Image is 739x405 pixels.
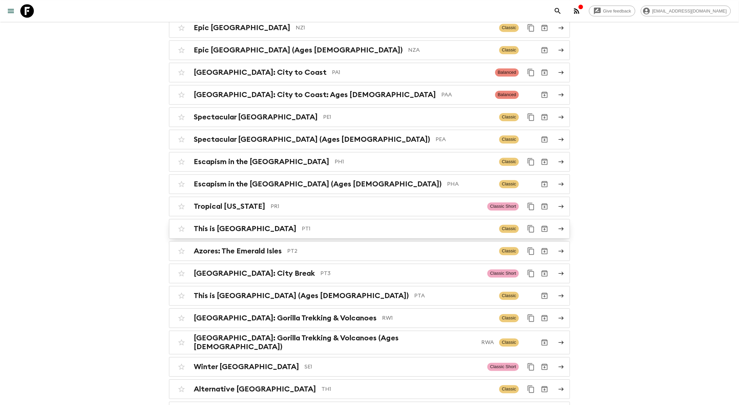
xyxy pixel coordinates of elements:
button: Archive [538,222,551,235]
button: Duplicate for 45-59 [524,311,538,325]
button: Archive [538,66,551,79]
span: Classic [499,338,519,346]
p: PT3 [320,269,482,277]
p: PR1 [271,202,482,210]
a: Give feedback [589,5,635,16]
h2: [GEOGRAPHIC_DATA]: City to Coast: Ages [DEMOGRAPHIC_DATA] [194,90,436,99]
button: Duplicate for 45-59 [524,244,538,258]
a: Azores: The Emerald IslesPT2ClassicDuplicate for 45-59Archive [169,241,570,261]
a: [GEOGRAPHIC_DATA]: City to CoastPA1BalancedDuplicate for 45-59Archive [169,63,570,82]
p: PEA [436,135,494,143]
button: Duplicate for 45-59 [524,360,538,374]
button: Archive [538,43,551,57]
button: Archive [538,336,551,349]
span: Classic Short [487,202,519,210]
button: Archive [538,311,551,325]
p: PH1 [335,158,494,166]
span: Classic [499,180,519,188]
button: Duplicate for 45-59 [524,222,538,235]
span: Classic [499,314,519,322]
span: Classic [499,292,519,300]
p: PTA [414,292,494,300]
p: RWA [481,338,494,346]
a: [GEOGRAPHIC_DATA]: City to Coast: Ages [DEMOGRAPHIC_DATA]PAABalancedArchive [169,85,570,105]
button: Archive [538,155,551,168]
p: SE1 [304,363,482,371]
a: Escapism in the [GEOGRAPHIC_DATA] (Ages [DEMOGRAPHIC_DATA])PHAClassicArchive [169,174,570,194]
span: Classic [499,135,519,143]
h2: [GEOGRAPHIC_DATA]: Gorilla Trekking & Volcanoes [194,314,377,322]
button: Archive [538,177,551,191]
a: Spectacular [GEOGRAPHIC_DATA] (Ages [DEMOGRAPHIC_DATA])PEAClassicArchive [169,130,570,149]
button: Archive [538,133,551,146]
a: Alternative [GEOGRAPHIC_DATA]TH1ClassicDuplicate for 45-59Archive [169,379,570,399]
p: PT2 [287,247,494,255]
a: [GEOGRAPHIC_DATA]: Gorilla Trekking & VolcanoesRW1ClassicDuplicate for 45-59Archive [169,308,570,328]
a: [GEOGRAPHIC_DATA]: Gorilla Trekking & Volcanoes (Ages [DEMOGRAPHIC_DATA])RWAClassicArchive [169,331,570,354]
button: menu [4,4,18,18]
span: Balanced [495,91,519,99]
span: Classic [499,225,519,233]
button: Duplicate for 45-59 [524,267,538,280]
p: PAA [441,91,490,99]
span: Give feedback [599,8,635,14]
h2: Epic [GEOGRAPHIC_DATA] (Ages [DEMOGRAPHIC_DATA]) [194,46,403,54]
button: Archive [538,267,551,280]
h2: Spectacular [GEOGRAPHIC_DATA] [194,113,318,121]
h2: Alternative [GEOGRAPHIC_DATA] [194,385,316,393]
p: PE1 [323,113,494,121]
h2: Spectacular [GEOGRAPHIC_DATA] (Ages [DEMOGRAPHIC_DATA]) [194,135,430,144]
h2: [GEOGRAPHIC_DATA]: City Break [194,269,315,278]
button: Duplicate for 45-59 [524,110,538,124]
a: Tropical [US_STATE]PR1Classic ShortDuplicate for 45-59Archive [169,197,570,216]
span: Classic Short [487,269,519,277]
span: [EMAIL_ADDRESS][DOMAIN_NAME] [649,8,731,14]
p: PT1 [302,225,494,233]
h2: [GEOGRAPHIC_DATA]: City to Coast [194,68,326,77]
button: Duplicate for 45-59 [524,382,538,396]
p: NZA [408,46,494,54]
button: Duplicate for 45-59 [524,66,538,79]
button: Archive [538,110,551,124]
button: Duplicate for 45-59 [524,200,538,213]
h2: [GEOGRAPHIC_DATA]: Gorilla Trekking & Volcanoes (Ages [DEMOGRAPHIC_DATA]) [194,334,476,351]
button: Archive [538,200,551,213]
button: Archive [538,244,551,258]
span: Classic [499,247,519,255]
button: Archive [538,88,551,102]
a: This is [GEOGRAPHIC_DATA] (Ages [DEMOGRAPHIC_DATA])PTAClassicArchive [169,286,570,306]
a: This is [GEOGRAPHIC_DATA]PT1ClassicDuplicate for 45-59Archive [169,219,570,239]
div: [EMAIL_ADDRESS][DOMAIN_NAME] [641,5,731,16]
p: RW1 [382,314,494,322]
h2: Tropical [US_STATE] [194,202,265,211]
p: PHA [447,180,494,188]
button: search adventures [551,4,565,18]
a: Winter [GEOGRAPHIC_DATA]SE1Classic ShortDuplicate for 45-59Archive [169,357,570,377]
h2: Escapism in the [GEOGRAPHIC_DATA] [194,157,329,166]
p: TH1 [321,385,494,393]
h2: Winter [GEOGRAPHIC_DATA] [194,362,299,371]
p: NZ1 [296,24,494,32]
p: PA1 [332,68,490,76]
button: Duplicate for 45-59 [524,21,538,35]
button: Archive [538,289,551,302]
h2: Azores: The Emerald Isles [194,247,282,255]
a: Spectacular [GEOGRAPHIC_DATA]PE1ClassicDuplicate for 45-59Archive [169,107,570,127]
span: Classic [499,113,519,121]
h2: This is [GEOGRAPHIC_DATA] [194,224,296,233]
button: Duplicate for 45-59 [524,155,538,168]
h2: This is [GEOGRAPHIC_DATA] (Ages [DEMOGRAPHIC_DATA]) [194,291,409,300]
span: Classic [499,46,519,54]
h2: Escapism in the [GEOGRAPHIC_DATA] (Ages [DEMOGRAPHIC_DATA]) [194,180,442,188]
span: Balanced [495,68,519,76]
span: Classic [499,385,519,393]
span: Classic [499,158,519,166]
a: Escapism in the [GEOGRAPHIC_DATA]PH1ClassicDuplicate for 45-59Archive [169,152,570,172]
button: Archive [538,21,551,35]
button: Archive [538,360,551,374]
span: Classic Short [487,363,519,371]
button: Archive [538,382,551,396]
h2: Epic [GEOGRAPHIC_DATA] [194,23,290,32]
span: Classic [499,24,519,32]
a: [GEOGRAPHIC_DATA]: City BreakPT3Classic ShortDuplicate for 45-59Archive [169,264,570,283]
